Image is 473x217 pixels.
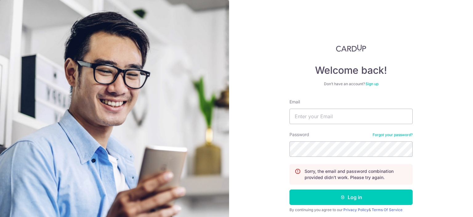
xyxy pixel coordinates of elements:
a: Privacy Policy [343,207,369,212]
p: Sorry, the email and password combination provided didn't work. Please try again. [305,168,407,181]
a: Forgot your password? [373,132,413,137]
a: Terms Of Service [372,207,402,212]
a: Sign up [366,81,378,86]
img: CardUp Logo [336,44,366,52]
label: Password [289,131,309,138]
div: Don’t have an account? [289,81,413,86]
label: Email [289,99,300,105]
div: By continuing you agree to our & [289,207,413,212]
input: Enter your Email [289,109,413,124]
button: Log in [289,190,413,205]
h4: Welcome back! [289,64,413,77]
